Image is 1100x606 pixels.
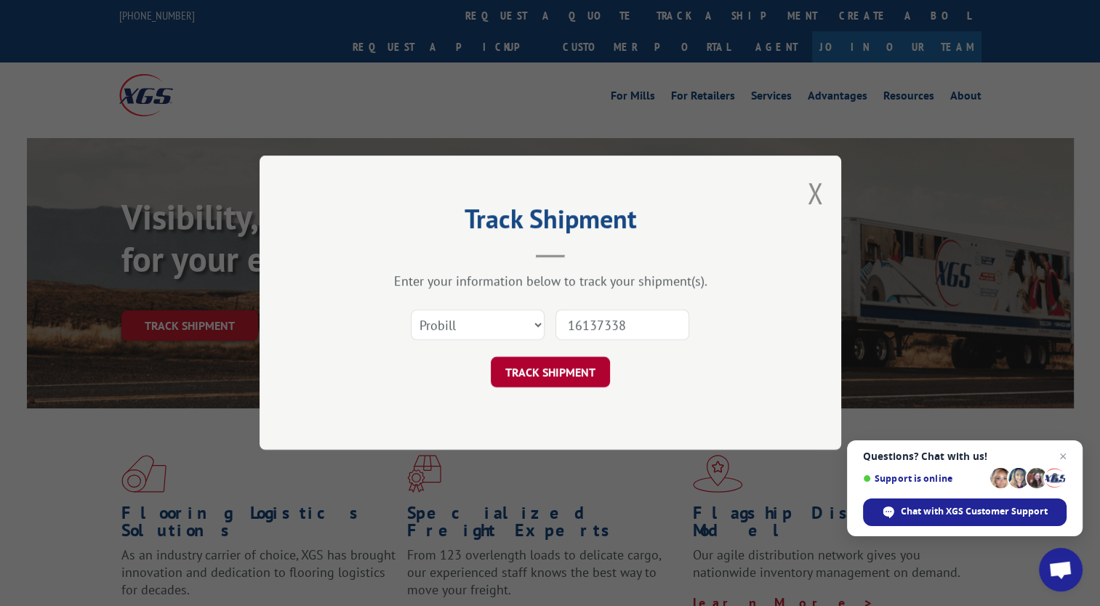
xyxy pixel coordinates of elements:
[901,505,1048,518] span: Chat with XGS Customer Support
[491,357,610,388] button: TRACK SHIPMENT
[555,310,689,341] input: Number(s)
[863,498,1067,526] div: Chat with XGS Customer Support
[1054,448,1072,465] span: Close chat
[332,209,768,236] h2: Track Shipment
[863,473,985,484] span: Support is online
[332,273,768,290] div: Enter your information below to track your shipment(s).
[807,174,823,212] button: Close modal
[863,451,1067,462] span: Questions? Chat with us!
[1039,548,1083,591] div: Open chat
